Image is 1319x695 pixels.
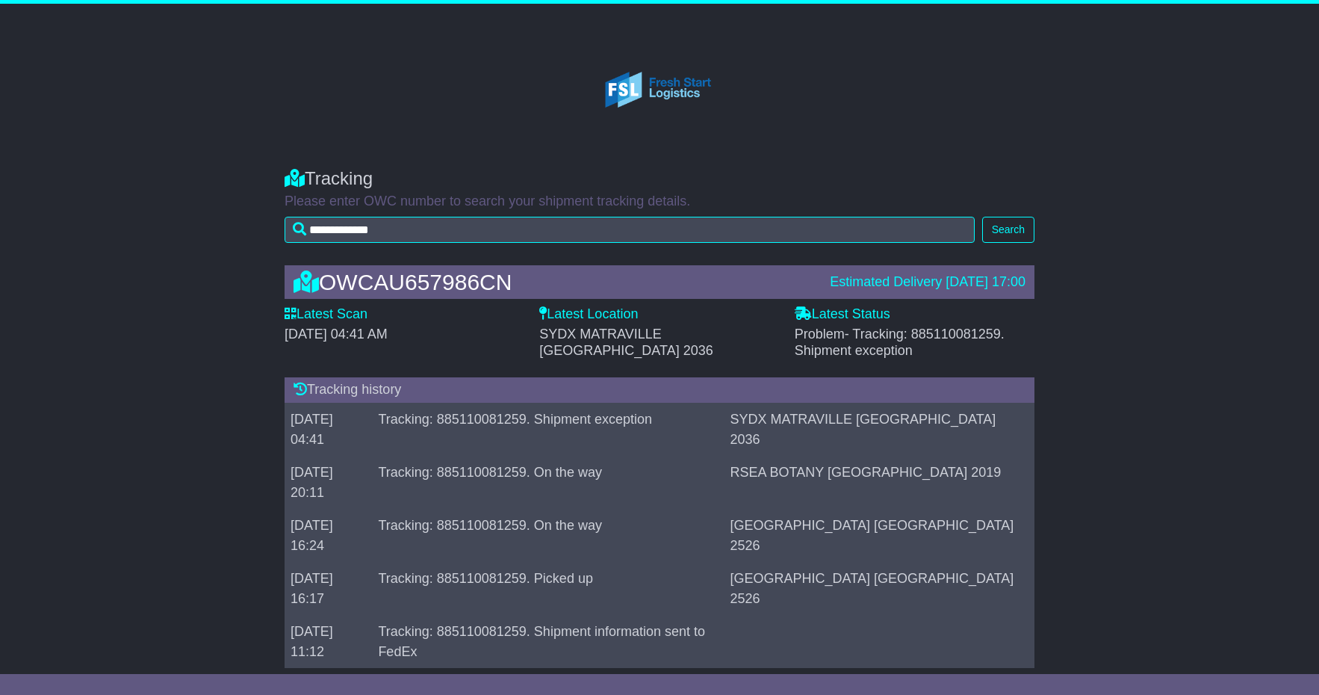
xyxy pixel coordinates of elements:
td: [DATE] 16:17 [285,562,372,615]
span: - Tracking: 885110081259. Shipment exception [795,327,1005,358]
td: Tracking: 885110081259. On the way [372,509,724,562]
td: [DATE] 04:41 [285,403,372,456]
p: Please enter OWC number to search your shipment tracking details. [285,194,1034,210]
td: [DATE] 20:11 [285,456,372,509]
label: Latest Location [539,306,638,323]
td: [DATE] 16:24 [285,509,372,562]
td: [DATE] 11:12 [285,615,372,668]
span: SYDX MATRAVILLE [GEOGRAPHIC_DATA] 2036 [539,327,713,358]
button: Search [982,217,1034,243]
td: Tracking: 885110081259. Shipment information sent to FedEx [372,615,724,668]
td: [GEOGRAPHIC_DATA] [GEOGRAPHIC_DATA] 2526 [724,509,1034,562]
td: [GEOGRAPHIC_DATA] [GEOGRAPHIC_DATA] 2526 [724,562,1034,615]
td: Tracking: 885110081259. Picked up [372,562,724,615]
label: Latest Scan [285,306,367,323]
td: Tracking: 885110081259. Shipment exception [372,403,724,456]
div: Tracking [285,168,1034,190]
div: Estimated Delivery [DATE] 17:00 [830,274,1025,291]
label: Latest Status [795,306,890,323]
span: Problem [795,327,1005,358]
div: Tracking history [285,377,1034,403]
td: RSEA BOTANY [GEOGRAPHIC_DATA] 2019 [724,456,1034,509]
span: [DATE] 04:41 AM [285,327,388,342]
div: OWCAU657986CN [286,270,822,294]
td: SYDX MATRAVILLE [GEOGRAPHIC_DATA] 2036 [724,403,1034,456]
td: Tracking: 885110081259. On the way [372,456,724,509]
img: GetCustomerLogo [580,26,739,153]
